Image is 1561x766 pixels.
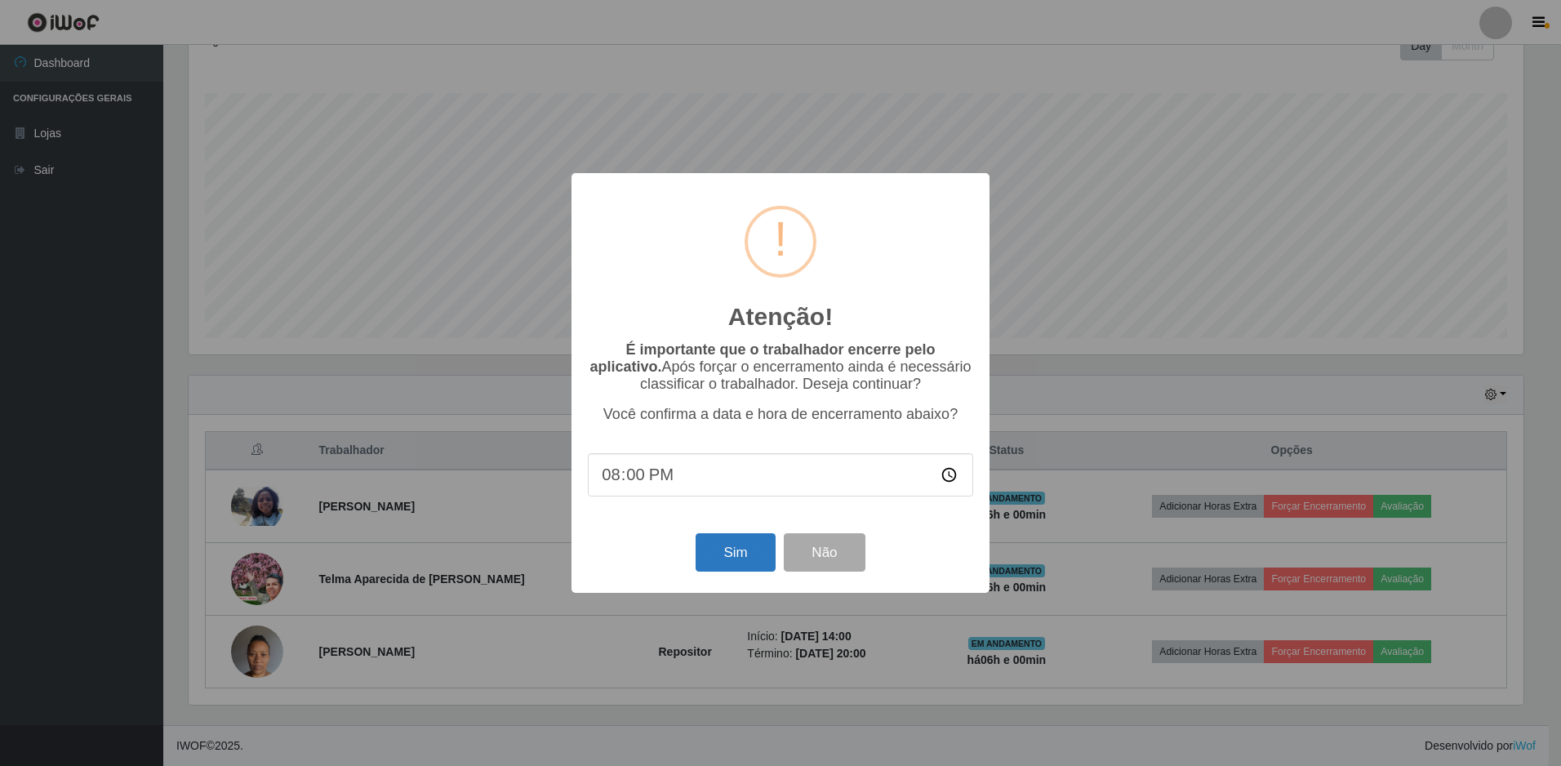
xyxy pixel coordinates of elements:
p: Você confirma a data e hora de encerramento abaixo? [588,406,973,423]
b: É importante que o trabalhador encerre pelo aplicativo. [589,341,935,375]
h2: Atenção! [728,302,833,332]
p: Após forçar o encerramento ainda é necessário classificar o trabalhador. Deseja continuar? [588,341,973,393]
button: Não [784,533,865,572]
button: Sim [696,533,775,572]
